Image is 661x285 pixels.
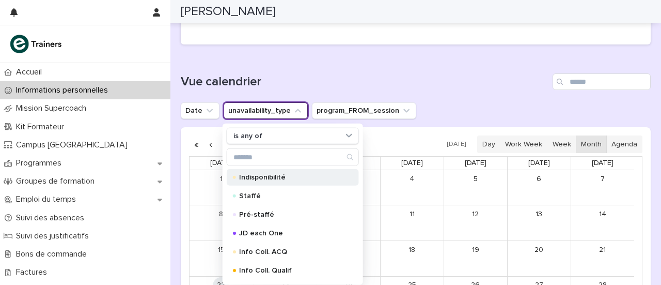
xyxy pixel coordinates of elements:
a: September 11, 2025 [404,206,420,222]
td: September 13, 2025 [507,205,571,241]
button: Next month [218,136,232,153]
p: Suivi des absences [12,213,92,223]
a: September 14, 2025 [594,206,611,222]
p: Factures [12,267,55,277]
a: September 4, 2025 [404,171,420,187]
a: September 12, 2025 [467,206,484,222]
td: September 1, 2025 [190,170,253,205]
p: Pré-staffé [239,211,342,218]
a: September 8, 2025 [213,206,229,222]
a: Saturday [526,157,552,170]
h2: [PERSON_NAME] [181,4,276,19]
h1: Vue calendrier [181,74,548,89]
a: September 18, 2025 [404,242,420,258]
td: September 6, 2025 [507,170,571,205]
td: September 8, 2025 [190,205,253,241]
p: Emploi du temps [12,194,84,204]
p: Staffé [239,192,342,200]
input: Search [227,149,358,166]
td: September 12, 2025 [444,205,507,241]
button: unavailability_type [224,102,308,119]
p: JD each One [239,230,342,237]
button: Work Week [500,136,547,153]
button: [DATE] [442,137,471,152]
div: Search [227,148,359,166]
a: September 20, 2025 [531,242,547,258]
button: Previous year [189,136,203,153]
a: September 5, 2025 [467,171,484,187]
a: September 21, 2025 [594,242,611,258]
td: September 18, 2025 [380,241,444,277]
td: September 7, 2025 [571,170,634,205]
td: September 20, 2025 [507,241,571,277]
td: September 21, 2025 [571,241,634,277]
button: Agenda [606,136,642,153]
p: Accueil [12,67,50,77]
td: September 4, 2025 [380,170,444,205]
p: Mission Supercoach [12,103,95,113]
button: Date [181,102,219,119]
p: is any of [233,131,262,140]
a: Sunday [590,157,616,170]
p: Programmes [12,158,70,168]
a: September 15, 2025 [213,242,229,258]
td: September 15, 2025 [190,241,253,277]
td: September 19, 2025 [444,241,507,277]
a: Thursday [399,157,425,170]
a: Friday [463,157,489,170]
p: Kit Formateur [12,122,72,132]
p: Info Coll. Qualif [239,267,342,274]
a: September 19, 2025 [467,242,484,258]
p: Campus [GEOGRAPHIC_DATA] [12,140,136,150]
a: September 1, 2025 [213,171,229,187]
a: September 6, 2025 [531,171,547,187]
td: September 5, 2025 [444,170,507,205]
p: Indisponibilité [239,174,342,181]
p: Suivi des justificatifs [12,231,97,241]
button: Day [477,136,500,153]
p: Info Coll. ACQ [239,248,342,256]
a: September 7, 2025 [594,171,611,187]
img: K0CqGN7SDeD6s4JG8KQk [8,34,65,54]
td: September 14, 2025 [571,205,634,241]
p: Informations personnelles [12,85,116,95]
a: September 13, 2025 [531,206,547,222]
a: Monday [208,157,234,170]
button: program_FROM_session [312,102,416,119]
p: Bons de commande [12,249,95,259]
button: Previous month [203,136,218,153]
p: Groupes de formation [12,176,103,186]
button: Week [547,136,576,153]
td: September 11, 2025 [380,205,444,241]
button: Month [576,136,607,153]
input: Search [553,73,651,90]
